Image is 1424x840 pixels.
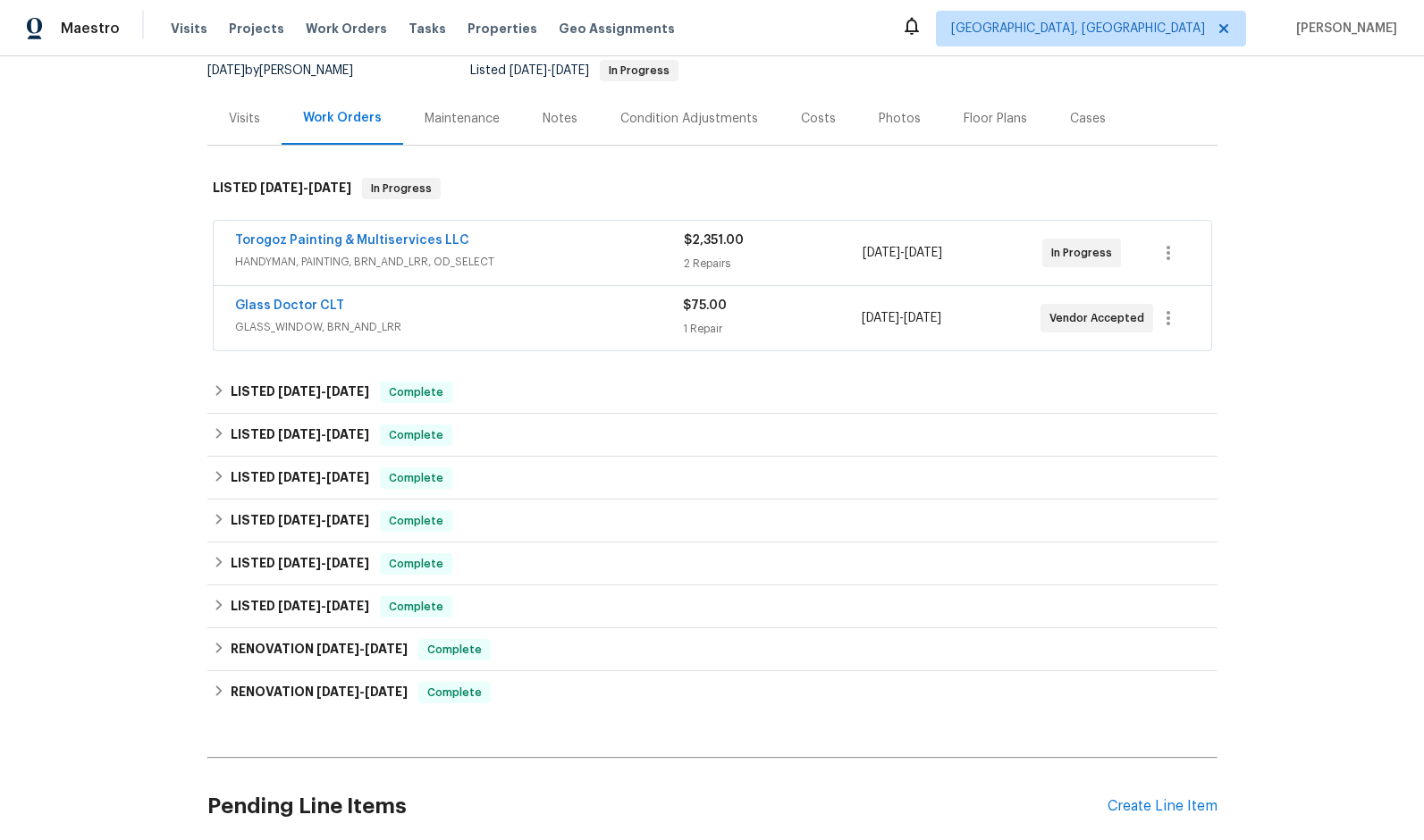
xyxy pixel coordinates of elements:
span: In Progress [602,65,677,76]
div: Cases [1070,110,1106,128]
div: LISTED [DATE]-[DATE]Complete [207,457,1218,500]
span: [DATE] [326,428,369,441]
span: [DATE] [308,181,351,194]
span: GLASS_WINDOW, BRN_AND_LRR [235,318,683,336]
span: - [278,557,369,569]
span: - [510,64,589,77]
div: Maintenance [425,110,500,128]
span: - [278,428,369,441]
span: [DATE] [326,514,369,526]
div: Notes [543,110,577,128]
span: Complete [382,426,451,444]
h6: RENOVATION [231,639,408,660]
h6: LISTED [213,178,351,199]
h6: LISTED [231,596,369,617]
span: [DATE] [552,64,589,77]
span: Complete [382,555,451,573]
div: Photos [879,110,921,128]
div: RENOVATION [DATE]-[DATE]Complete [207,628,1218,671]
span: [GEOGRAPHIC_DATA], [GEOGRAPHIC_DATA] [951,20,1205,38]
span: [DATE] [316,685,359,698]
h6: LISTED [231,424,369,446]
span: [DATE] [278,428,321,441]
span: - [862,309,941,327]
span: [DATE] [510,64,547,77]
h6: LISTED [231,467,369,489]
span: Complete [382,469,451,487]
span: [DATE] [862,312,899,324]
span: [DATE] [260,181,303,194]
a: Glass Doctor CLT [235,299,344,312]
div: LISTED [DATE]-[DATE]Complete [207,500,1218,542]
span: Vendor Accepted [1049,309,1151,327]
span: Complete [420,684,489,701]
span: In Progress [364,180,439,197]
span: [PERSON_NAME] [1289,20,1397,38]
span: [DATE] [365,685,408,698]
span: Complete [382,598,451,616]
div: 1 Repair [683,320,862,338]
div: LISTED [DATE]-[DATE]Complete [207,414,1218,457]
span: [DATE] [326,471,369,483]
div: LISTED [DATE]-[DATE]Complete [207,542,1218,585]
span: - [863,244,942,262]
span: Projects [229,20,284,38]
div: RENOVATION [DATE]-[DATE]Complete [207,671,1218,714]
span: [DATE] [278,385,321,398]
span: [DATE] [278,557,321,569]
span: Work Orders [306,20,387,38]
span: Properties [468,20,537,38]
span: [DATE] [316,643,359,655]
span: Tasks [409,22,446,35]
span: - [278,514,369,526]
span: HANDYMAN, PAINTING, BRN_AND_LRR, OD_SELECT [235,253,684,271]
span: [DATE] [326,600,369,612]
span: [DATE] [365,643,408,655]
span: Maestro [61,20,120,38]
span: [DATE] [904,312,941,324]
span: $75.00 [683,299,727,312]
h6: LISTED [231,510,369,532]
div: LISTED [DATE]-[DATE]Complete [207,371,1218,414]
h6: RENOVATION [231,682,408,703]
div: by [PERSON_NAME] [207,60,375,81]
span: [DATE] [207,64,245,77]
span: Geo Assignments [559,20,675,38]
div: LISTED [DATE]-[DATE]Complete [207,585,1218,628]
div: LISTED [DATE]-[DATE]In Progress [207,160,1218,217]
div: Floor Plans [964,110,1027,128]
span: [DATE] [278,514,321,526]
span: - [316,643,408,655]
span: - [316,685,408,698]
span: - [260,181,351,194]
span: - [278,385,369,398]
span: Complete [382,512,451,530]
span: In Progress [1051,244,1119,262]
span: [DATE] [905,247,942,259]
div: Create Line Item [1108,798,1218,815]
span: [DATE] [278,471,321,483]
div: Condition Adjustments [620,110,758,128]
h6: LISTED [231,553,369,575]
span: Complete [420,641,489,659]
span: - [278,600,369,612]
h6: LISTED [231,382,369,403]
div: Work Orders [303,109,382,127]
div: 2 Repairs [684,255,864,273]
span: Complete [382,383,451,401]
span: Listed [470,64,678,77]
a: Torogoz Painting & Multiservices LLC [235,234,469,247]
span: [DATE] [326,385,369,398]
span: Visits [171,20,207,38]
span: $2,351.00 [684,234,744,247]
span: [DATE] [326,557,369,569]
div: Visits [229,110,260,128]
span: [DATE] [278,600,321,612]
span: - [278,471,369,483]
span: [DATE] [863,247,900,259]
div: Costs [801,110,836,128]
